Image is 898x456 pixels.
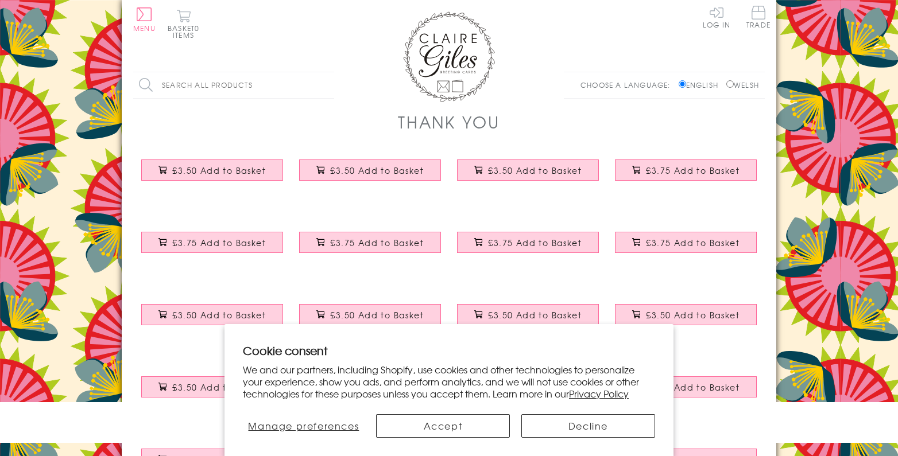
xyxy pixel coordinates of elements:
span: Trade [746,6,771,28]
button: £3.50 Add to Basket [141,159,284,181]
a: Thank You Card, Blue Stars, To a Great Teacher £3.50 Add to Basket [607,295,765,345]
a: Privacy Policy [569,387,629,400]
input: Welsh [726,80,734,88]
span: £3.50 Add to Basket [330,165,424,176]
span: Menu [133,23,156,33]
span: £3.75 Add to Basket [646,237,740,248]
a: Thank You Card, Pink Star, Thank You Very Much, Embellished with a padded star £3.50 Add to Basket [133,151,291,200]
span: £3.75 Add to Basket [330,237,424,248]
button: £3.75 Add to Basket [615,159,757,181]
input: Search [323,72,334,98]
span: £3.50 Add to Basket [646,381,740,393]
label: Welsh [726,80,759,90]
a: Thank You Teacher Card, Blue Star, Embellished with a padded star £3.50 Add to Basket [291,295,449,345]
span: £3.75 Add to Basket [646,165,740,176]
a: Trade [746,6,771,30]
a: Thank You Teaching Assistant Card, Pink Star, Embellished with a padded star £3.50 Add to Basket [133,295,291,345]
button: £3.75 Add to Basket [299,232,442,253]
span: £3.50 Add to Basket [172,309,266,321]
button: £3.50 Add to Basket [141,376,284,397]
span: £3.50 Add to Basket [646,309,740,321]
button: Accept [376,414,510,438]
label: English [679,80,724,90]
a: Thank You Teacher Card, Medal & Books, Embellished with a colourful tassel £3.75 Add to Basket [133,223,291,272]
span: 0 items [173,23,199,40]
p: Choose a language: [580,80,676,90]
p: We and our partners, including Shopify, use cookies and other technologies to personalize your ex... [243,364,655,399]
a: Wedding Card, Blue Stripes, Thank you for being our Usher £3.50 Add to Basket [607,368,765,417]
button: Manage preferences [243,414,365,438]
a: Thank You Card, Pink Stars, To a Great Teacher £3.50 Add to Basket [449,295,607,345]
span: £3.50 Add to Basket [330,309,424,321]
button: Menu [133,7,156,32]
a: Thank You Card, Typewriter, Thank You Very Much! £3.50 Add to Basket [449,151,607,200]
span: £3.50 Add to Basket [172,381,266,393]
a: Log In [703,6,730,28]
h2: Cookie consent [243,342,655,358]
button: £3.50 Add to Basket [615,376,757,397]
input: Search all products [133,72,334,98]
button: Decline [521,414,655,438]
button: £3.50 Add to Basket [141,304,284,325]
span: £3.50 Add to Basket [488,165,582,176]
span: £3.75 Add to Basket [488,237,582,248]
button: £3.50 Add to Basket [457,159,599,181]
a: Thank you Teacher Card, School, Embellished with pompoms £3.75 Add to Basket [449,223,607,272]
a: Thank you Teaching Assistand Card, School, Embellished with pompoms £3.75 Add to Basket [607,223,765,272]
span: Manage preferences [248,419,359,432]
a: Thank You Card, Blue Star, Thank You Very Much, Embellished with a padded star £3.50 Add to Basket [291,151,449,200]
span: £3.75 Add to Basket [172,237,266,248]
button: £3.75 Add to Basket [615,232,757,253]
button: £3.50 Add to Basket [457,304,599,325]
a: Religious Occassions Card, Blue Circles, Thank You for being my Godfather £3.50 Add to Basket [133,368,291,417]
button: Basket0 items [168,9,199,38]
button: £3.50 Add to Basket [299,304,442,325]
a: Thank You Teaching Assistant Card, Rosette, Embellished with a colourful tassel £3.75 Add to Basket [607,151,765,200]
input: English [679,80,686,88]
button: £3.50 Add to Basket [299,159,442,181]
a: Thank You Teacher Card, Trophy, Embellished with a colourful tassel £3.75 Add to Basket [291,223,449,272]
span: £3.50 Add to Basket [488,309,582,321]
h1: Thank You [398,110,500,134]
button: £3.50 Add to Basket [615,304,757,325]
button: £3.75 Add to Basket [141,232,284,253]
img: Claire Giles Greetings Cards [403,11,495,102]
span: £3.50 Add to Basket [172,165,266,176]
button: £3.75 Add to Basket [457,232,599,253]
